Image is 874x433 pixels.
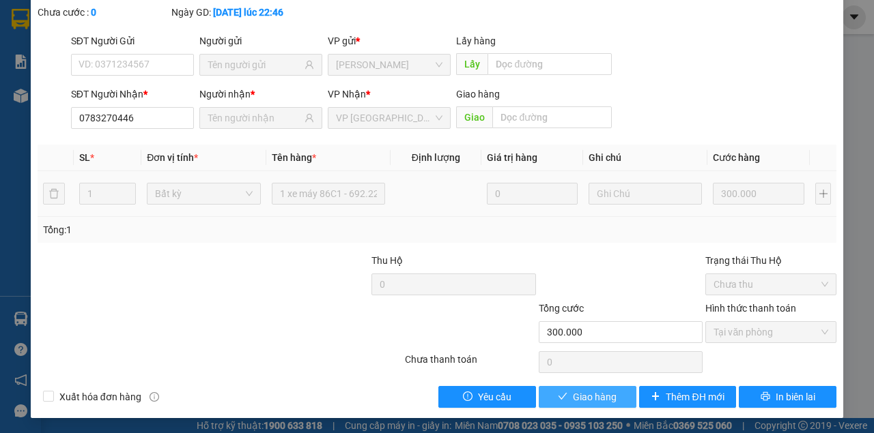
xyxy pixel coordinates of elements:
[371,255,403,266] span: Thu Hộ
[54,389,147,404] span: Xuất hóa đơn hàng
[478,389,511,404] span: Yêu cầu
[150,392,159,402] span: info-circle
[539,303,584,314] span: Tổng cước
[412,152,460,163] span: Định lượng
[463,391,473,402] span: exclamation-circle
[91,7,96,18] b: 0
[456,89,500,100] span: Giao hàng
[438,386,536,408] button: exclamation-circleYêu cầu
[666,389,724,404] span: Thêm ĐH mới
[208,110,302,125] input: Tên người nhận
[43,183,65,205] button: delete
[492,106,611,128] input: Dọc đường
[456,106,492,128] span: Giao
[272,183,385,205] input: VD: Bàn, Ghế
[456,35,496,46] span: Lấy hàng
[761,391,770,402] span: printer
[488,53,611,75] input: Dọc đường
[589,183,702,205] input: Ghi Chú
[43,222,339,237] div: Tổng: 1
[714,322,828,342] span: Tại văn phòng
[487,152,537,163] span: Giá trị hàng
[705,253,836,268] div: Trạng thái Thu Hộ
[171,5,302,20] div: Ngày GD:
[328,33,451,48] div: VP gửi
[71,33,194,48] div: SĐT Người Gửi
[336,108,442,128] span: VP Sài Gòn
[539,386,636,408] button: checkGiao hàng
[713,183,804,205] input: 0
[305,60,314,70] span: user
[404,352,537,376] div: Chưa thanh toán
[651,391,660,402] span: plus
[456,53,488,75] span: Lấy
[208,57,302,72] input: Tên người gửi
[147,152,198,163] span: Đơn vị tính
[336,55,442,75] span: VP Phan Thiết
[639,386,737,408] button: plusThêm ĐH mới
[305,113,314,123] span: user
[713,152,760,163] span: Cước hàng
[776,389,815,404] span: In biên lai
[739,386,836,408] button: printerIn biên lai
[38,5,169,20] div: Chưa cước :
[213,7,283,18] b: [DATE] lúc 22:46
[714,274,828,295] span: Chưa thu
[79,152,90,163] span: SL
[155,183,252,204] span: Bất kỳ
[583,145,707,171] th: Ghi chú
[199,33,322,48] div: Người gửi
[573,389,617,404] span: Giao hàng
[328,89,366,100] span: VP Nhận
[487,183,578,205] input: 0
[705,303,796,314] label: Hình thức thanh toán
[815,183,831,205] button: plus
[558,391,567,402] span: check
[272,152,316,163] span: Tên hàng
[199,87,322,102] div: Người nhận
[71,87,194,102] div: SĐT Người Nhận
